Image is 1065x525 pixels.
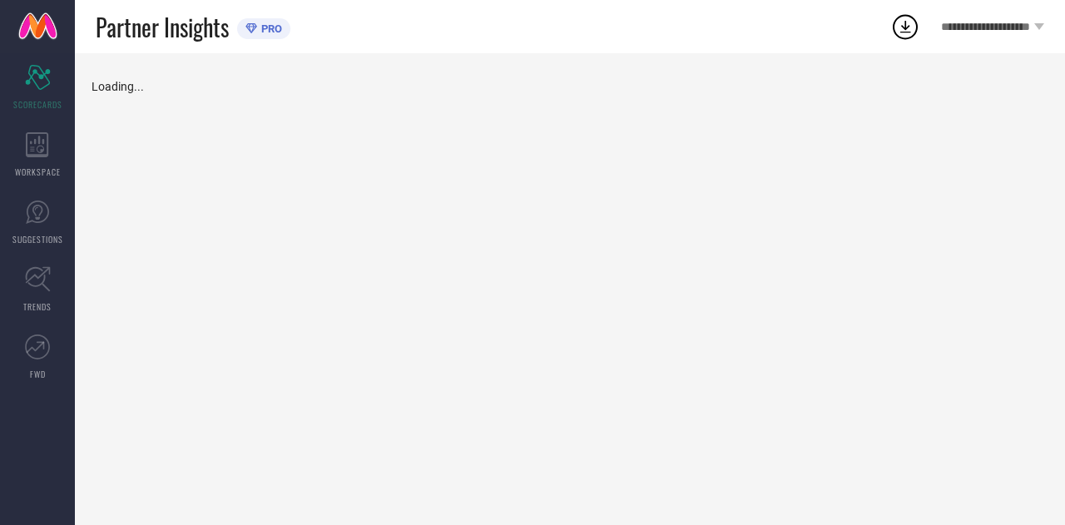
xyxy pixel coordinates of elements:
[30,368,46,380] span: FWD
[257,22,282,35] span: PRO
[890,12,920,42] div: Open download list
[96,10,229,44] span: Partner Insights
[15,166,61,178] span: WORKSPACE
[13,98,62,111] span: SCORECARDS
[23,300,52,313] span: TRENDS
[12,233,63,245] span: SUGGESTIONS
[92,80,144,93] span: Loading...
